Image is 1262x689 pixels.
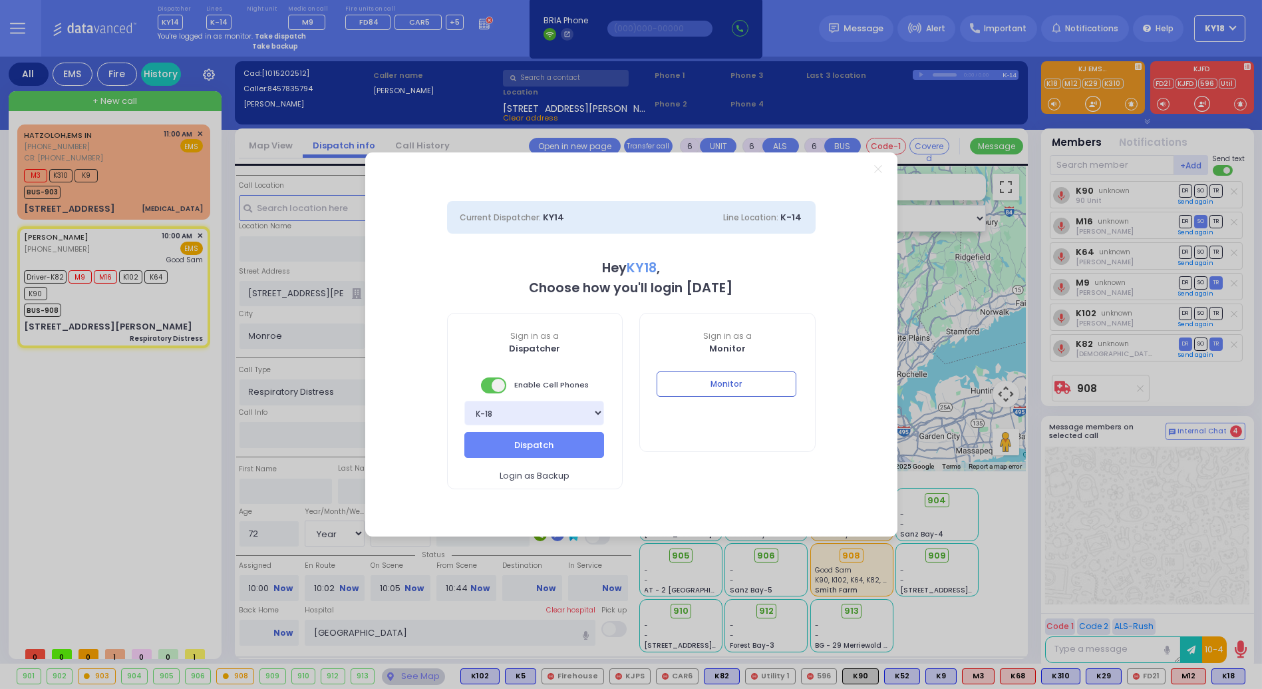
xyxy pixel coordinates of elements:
[657,371,796,397] button: Monitor
[530,279,733,297] b: Choose how you'll login [DATE]
[460,212,542,223] span: Current Dispatcher:
[781,211,802,224] span: K-14
[709,342,746,355] b: Monitor
[481,376,589,395] span: Enable Cell Phones
[640,330,815,342] span: Sign in as a
[500,469,569,483] span: Login as Backup
[724,212,779,223] span: Line Location:
[464,432,604,457] button: Dispatch
[544,211,565,224] span: KY14
[627,259,657,277] span: KY18
[602,259,660,277] b: Hey ,
[509,342,560,355] b: Dispatcher
[448,330,623,342] span: Sign in as a
[874,165,881,172] a: Close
